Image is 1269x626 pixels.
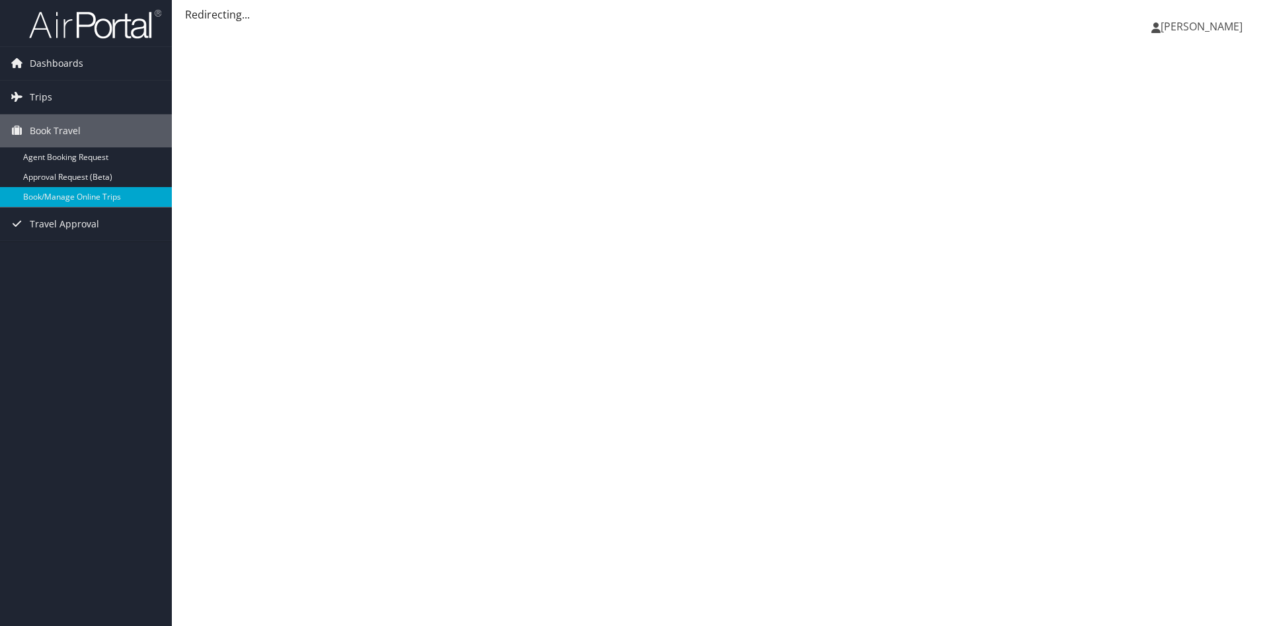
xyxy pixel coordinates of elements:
[30,47,83,80] span: Dashboards
[1151,7,1256,46] a: [PERSON_NAME]
[30,114,81,147] span: Book Travel
[29,9,161,40] img: airportal-logo.png
[185,7,1256,22] div: Redirecting...
[30,208,99,241] span: Travel Approval
[1161,19,1243,34] span: [PERSON_NAME]
[30,81,52,114] span: Trips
